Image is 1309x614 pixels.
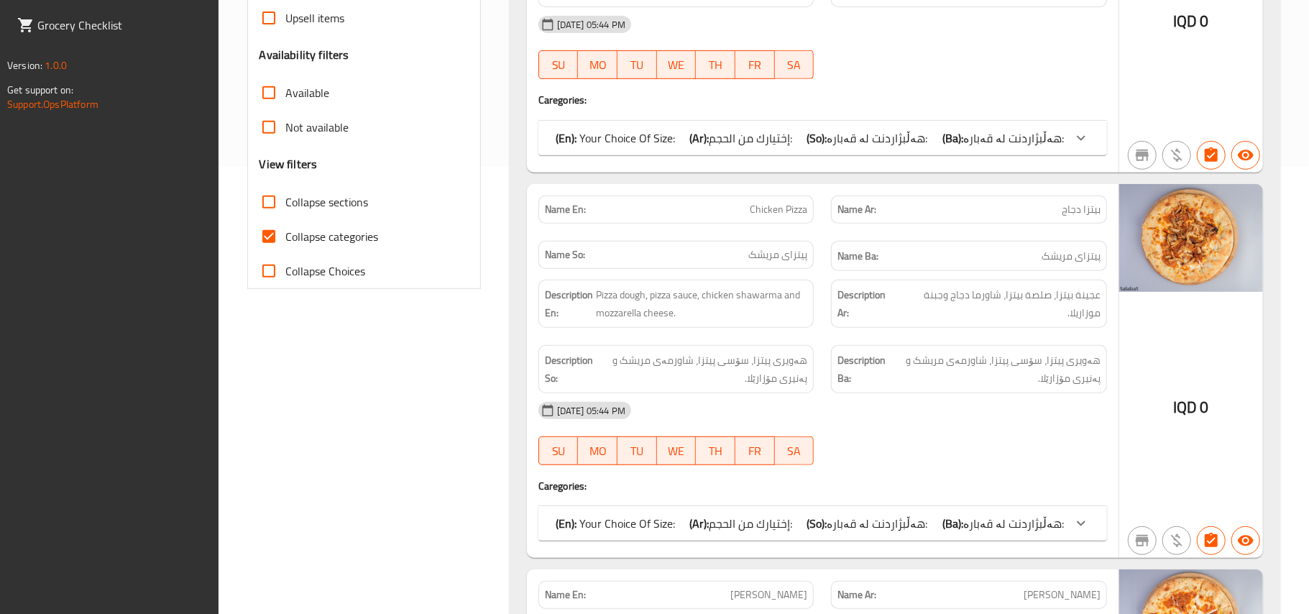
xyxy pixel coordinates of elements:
p: Your Choice Of Size: [556,515,675,532]
span: Collapse Choices [286,262,366,280]
span: TH [702,441,730,462]
button: SU [538,436,579,465]
span: 0 [1200,7,1209,35]
button: MO [578,50,617,79]
span: FR [741,55,769,75]
strong: Description So: [545,352,596,387]
span: IQD [1173,393,1197,421]
b: (Ar): [689,513,709,534]
span: SU [545,55,573,75]
strong: Name Ar: [837,202,876,217]
button: Not branch specific item [1128,141,1157,170]
span: [DATE] 05:44 PM [551,18,631,32]
div: (En): Your Choice Of Size:(Ar):إختيارك من الحجم:(So):هەڵبژاردنت لە قەبارە:(Ba):هەڵبژاردنت لە قەبارە: [538,506,1107,541]
span: پیتزای مریشک [748,247,807,262]
button: SA [775,50,814,79]
b: (En): [556,513,577,534]
span: هەڵبژاردنت لە قەبارە: [827,513,928,534]
button: Has choices [1197,526,1226,555]
span: إختيارك من الحجم: [709,127,792,149]
span: SA [781,55,809,75]
span: Chicken Pizza [750,202,807,217]
strong: Name So: [545,247,585,262]
span: پیتزای مریشک [1042,247,1101,265]
button: FR [735,436,775,465]
button: Purchased item [1162,526,1191,555]
span: IQD [1173,7,1197,35]
h3: Availability filters [259,47,349,63]
b: (Ba): [942,513,963,534]
span: هەڵبژاردنت لە قەبارە: [827,127,928,149]
span: TH [702,55,730,75]
span: Not available [286,119,349,136]
b: (So): [807,513,827,534]
button: SU [538,50,579,79]
b: (En): [556,127,577,149]
img: Italian_Restaurant____%D8%A8%D9%8A%D8%AA638904446954323479.jpg [1119,184,1263,292]
span: Version: [7,56,42,75]
span: Upsell items [286,9,345,27]
span: هەڵبژاردنت لە قەبارە: [963,127,1064,149]
b: (Ar): [689,127,709,149]
span: SA [781,441,809,462]
span: Get support on: [7,81,73,99]
b: (So): [807,127,827,149]
span: هەویری پیتزا، سۆسی پیتزا، شاورمەی مریشک و پەنیری مۆزارێلا. [599,352,808,387]
span: 1.0.0 [45,56,67,75]
span: MO [584,55,612,75]
strong: Description Ba: [837,352,889,387]
p: Your Choice Of Size: [556,129,675,147]
button: SA [775,436,814,465]
span: SU [545,441,573,462]
button: TH [696,436,735,465]
span: Collapse sections [286,193,369,211]
button: Available [1231,141,1260,170]
h3: View filters [259,156,318,173]
h4: Caregories: [538,479,1107,493]
span: [PERSON_NAME] [1024,587,1101,602]
span: TU [623,55,651,75]
a: Grocery Checklist [6,8,219,42]
button: TH [696,50,735,79]
span: هەویری پیتزا، سۆسی پیتزا، شاورمەی مریشک و پەنیری مۆزارێلا. [892,352,1101,387]
span: Pizza dough, pizza sauce, chicken shawarma and mozzarella cheese. [596,286,808,321]
span: Collapse categories [286,228,379,245]
span: إختيارك من الحجم: [709,513,792,534]
span: [DATE] 05:44 PM [551,404,631,418]
span: عجينة بيتزا، صلصة بيتزا، شاورما دجاج وجبنة موزاريلا. [899,286,1101,321]
h4: Caregories: [538,93,1107,107]
span: Available [286,84,330,101]
button: TU [617,50,657,79]
button: FR [735,50,775,79]
span: [PERSON_NAME] [730,587,807,602]
button: Purchased item [1162,141,1191,170]
span: هەڵبژاردنت لە قەبارە: [963,513,1064,534]
span: 0 [1200,393,1209,421]
span: Grocery Checklist [37,17,207,34]
button: Available [1231,526,1260,555]
button: Has choices [1197,141,1226,170]
span: MO [584,441,612,462]
button: WE [657,436,697,465]
button: Not branch specific item [1128,526,1157,555]
button: TU [617,436,657,465]
strong: Description Ar: [837,286,896,321]
span: بيتزا دجاج [1062,202,1101,217]
strong: Name Ar: [837,587,876,602]
strong: Name En: [545,202,586,217]
button: WE [657,50,697,79]
span: TU [623,441,651,462]
b: (Ba): [942,127,963,149]
div: (En): Your Choice Of Size:(Ar):إختيارك من الحجم:(So):هەڵبژاردنت لە قەبارە:(Ba):هەڵبژاردنت لە قەبارە: [538,121,1107,155]
strong: Name En: [545,587,586,602]
span: FR [741,441,769,462]
button: MO [578,436,617,465]
a: Support.OpsPlatform [7,95,98,114]
span: WE [663,441,691,462]
strong: Description En: [545,286,593,321]
span: WE [663,55,691,75]
strong: Name Ba: [837,247,878,265]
